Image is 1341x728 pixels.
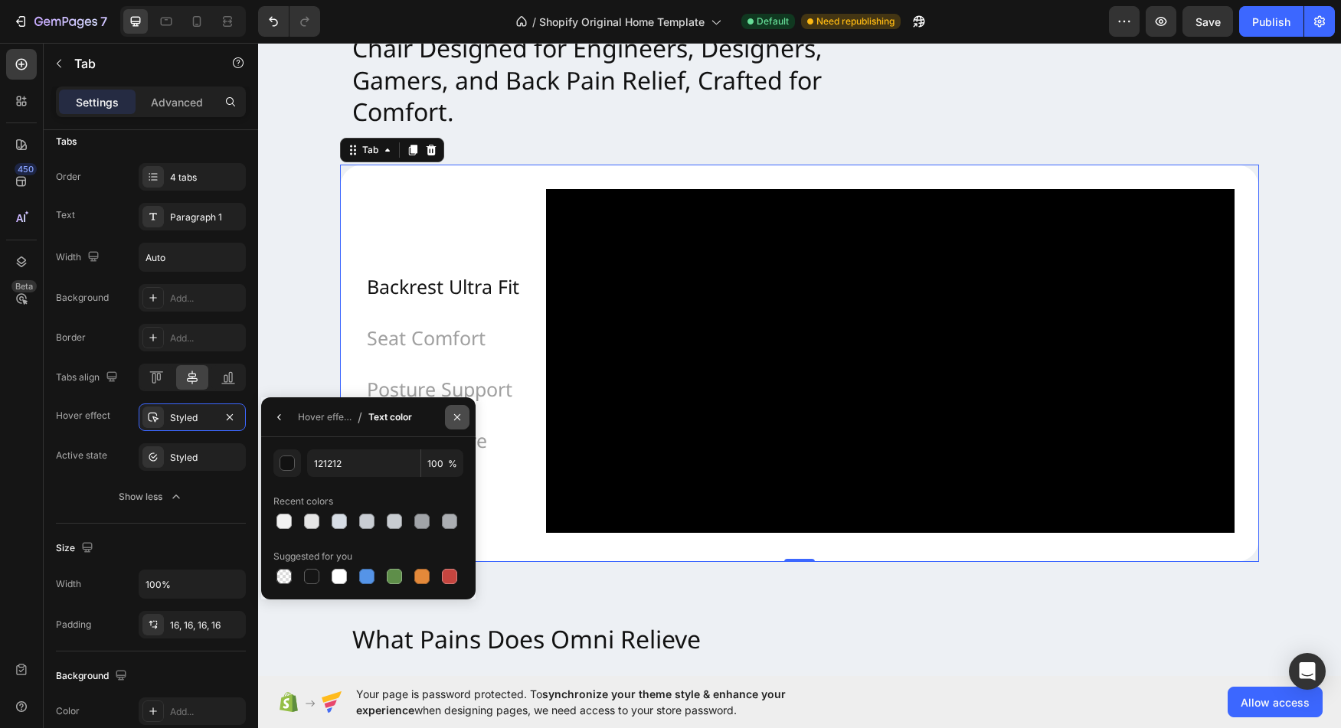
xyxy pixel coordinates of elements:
div: Padding [56,618,91,632]
div: Tabs [56,135,77,149]
div: Width [56,247,103,268]
button: Show less [56,483,246,511]
div: Order [56,170,81,184]
div: Size [56,538,96,559]
div: Background [56,291,109,305]
div: Rich Text Editor. Editing area: main [106,224,263,263]
p: Posture Support [109,329,261,364]
span: Save [1195,15,1221,28]
span: Need republishing [816,15,895,28]
div: Recent colors [273,495,333,508]
div: Rich Text Editor. Editing area: main [106,378,263,417]
div: Open Intercom Messenger [1289,653,1326,690]
div: Publish [1252,14,1290,30]
div: Border [56,331,86,344]
div: 16, 16, 16, 16 [170,619,242,632]
video: Video [288,146,976,491]
p: Disc Pressure [109,380,261,415]
div: Color [56,704,80,718]
div: Add... [170,292,242,305]
div: Suggested for you [273,550,352,563]
div: Rich Text Editor. Editing area: main [106,276,263,315]
div: Text color [368,410,412,424]
div: Tabs align [56,367,121,388]
div: Styled [170,451,242,465]
button: Save [1182,6,1233,37]
span: Shopify Original Home Template [539,14,705,30]
div: Hover effect [298,410,352,424]
span: / [532,14,536,30]
div: Paragraph 1 [170,211,242,224]
div: Add... [170,331,242,345]
div: Active state [56,449,107,462]
span: Default [757,15,789,28]
span: % [448,457,457,471]
p: Tab [74,54,204,73]
div: Rich Text Editor. Editing area: main [106,327,263,366]
div: Show less [119,489,184,504]
input: Eg: FFFFFF [307,449,420,477]
div: Width [56,577,81,591]
iframe: Design area [258,43,1341,676]
div: Beta [11,280,37,292]
input: Auto [139,570,245,598]
div: 4 tabs [170,171,242,184]
div: 450 [15,163,37,175]
div: Background [56,666,130,687]
span: / [358,408,362,426]
div: Tab [101,100,123,114]
button: 7 [6,6,114,37]
span: synchronize your theme style & enhance your experience [356,687,786,717]
p: Backrest Ultra Fit [109,227,261,261]
div: Undo/Redo [258,6,320,37]
h2: What Pains Does Omni Relieve [82,568,1001,649]
button: Allow access [1228,687,1323,717]
button: Publish [1239,6,1303,37]
p: Advanced [151,94,203,110]
span: Your page is password protected. To when designing pages, we need access to your store password. [356,686,845,718]
p: Seat Comfort [109,278,261,312]
p: Settings [76,94,119,110]
div: Styled [170,411,214,425]
span: Allow access [1241,694,1310,710]
input: Auto [139,243,245,271]
div: Add... [170,705,242,719]
div: Hover effect [56,409,110,423]
p: 7 [100,12,107,31]
div: Text [56,208,75,222]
